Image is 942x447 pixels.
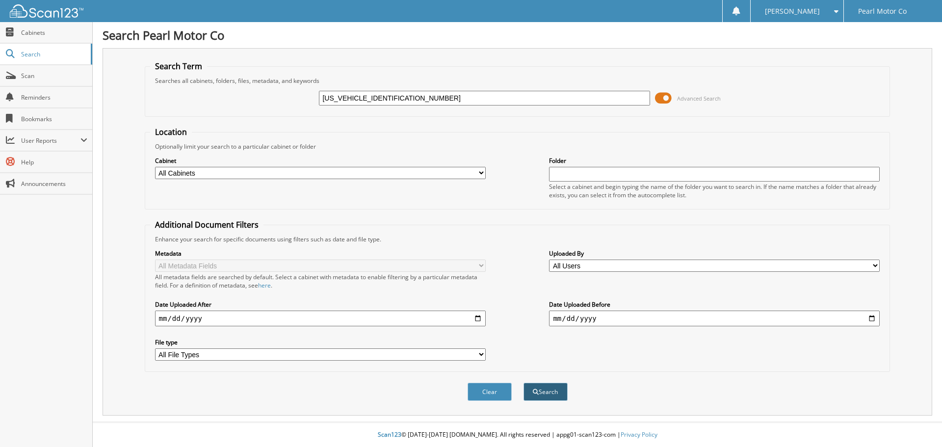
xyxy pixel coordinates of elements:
[10,4,83,18] img: scan123-logo-white.svg
[21,115,87,123] span: Bookmarks
[549,311,880,326] input: end
[155,300,486,309] label: Date Uploaded After
[549,249,880,258] label: Uploaded By
[155,338,486,346] label: File type
[150,219,263,230] legend: Additional Document Filters
[258,281,271,289] a: here
[549,157,880,165] label: Folder
[150,61,207,72] legend: Search Term
[155,249,486,258] label: Metadata
[378,430,401,439] span: Scan123
[893,400,942,447] iframe: Chat Widget
[155,157,486,165] label: Cabinet
[21,93,87,102] span: Reminders
[21,28,87,37] span: Cabinets
[103,27,932,43] h1: Search Pearl Motor Co
[155,311,486,326] input: start
[523,383,568,401] button: Search
[21,158,87,166] span: Help
[150,142,885,151] div: Optionally limit your search to a particular cabinet or folder
[549,300,880,309] label: Date Uploaded Before
[468,383,512,401] button: Clear
[21,50,86,58] span: Search
[150,77,885,85] div: Searches all cabinets, folders, files, metadata, and keywords
[21,180,87,188] span: Announcements
[155,273,486,289] div: All metadata fields are searched by default. Select a cabinet with metadata to enable filtering b...
[21,136,80,145] span: User Reports
[858,8,907,14] span: Pearl Motor Co
[549,183,880,199] div: Select a cabinet and begin typing the name of the folder you want to search in. If the name match...
[150,235,885,243] div: Enhance your search for specific documents using filters such as date and file type.
[21,72,87,80] span: Scan
[677,95,721,102] span: Advanced Search
[93,423,942,447] div: © [DATE]-[DATE] [DOMAIN_NAME]. All rights reserved | appg01-scan123-com |
[150,127,192,137] legend: Location
[621,430,657,439] a: Privacy Policy
[765,8,820,14] span: [PERSON_NAME]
